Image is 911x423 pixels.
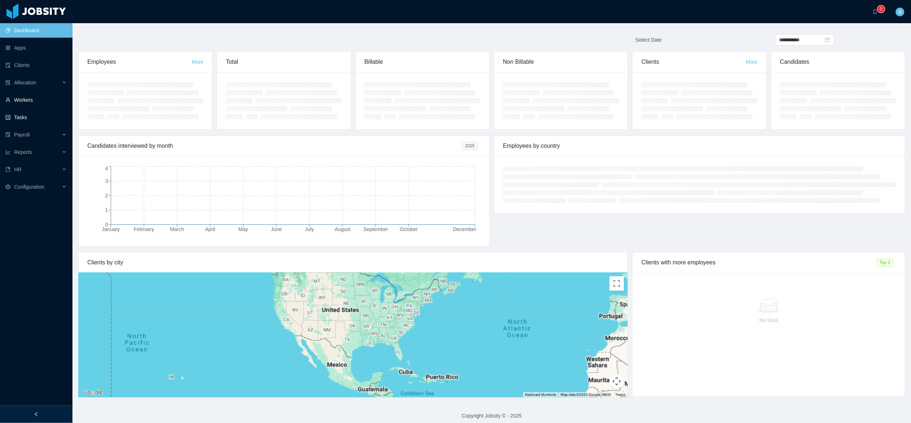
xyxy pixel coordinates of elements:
a: More [746,59,758,65]
i: icon: setting [5,184,11,189]
tspan: May [238,226,248,232]
div: Non Billable [503,52,619,72]
sup: 0 [878,5,885,13]
div: Total [226,52,342,72]
tspan: 4 [105,166,108,171]
a: icon: profileTasks [5,110,67,125]
tspan: April [205,226,215,232]
span: Reports [14,149,32,155]
tspan: 1 [105,207,108,213]
div: Employees [87,52,192,72]
span: Configuration [14,184,44,190]
tspan: February [134,226,154,232]
span: Allocation [14,80,36,85]
span: Top 3 [877,259,893,267]
tspan: 3 [105,178,108,184]
a: icon: userWorkers [5,93,67,107]
div: Candidates [780,52,896,72]
tspan: March [170,226,184,232]
div: Candidates interviewed by month [87,136,462,156]
tspan: December [453,226,477,232]
div: Clients with more employees [641,252,877,273]
i: icon: bell [873,9,878,14]
i: icon: book [5,167,11,172]
a: More [192,59,203,65]
i: icon: solution [5,80,11,85]
button: Map camera controls [610,374,624,389]
a: icon: appstoreApps [5,41,67,55]
tspan: September [363,226,388,232]
div: Billable [365,52,481,72]
div: Clients by city [87,252,619,273]
span: Payroll [14,132,30,138]
tspan: June [271,226,282,232]
tspan: July [305,226,314,232]
tspan: January [102,226,120,232]
p: No Data [647,316,890,324]
tspan: October [400,226,418,232]
span: Map data ©2025 Google, INEGI [561,393,611,397]
i: icon: calendar [825,37,830,42]
tspan: August [335,226,351,232]
img: Google [80,388,104,397]
span: Select Date [636,37,662,43]
tspan: 0 [105,222,108,227]
div: Employees by country [503,136,896,156]
span: 2025 [462,142,478,150]
a: icon: auditClients [5,58,67,72]
span: A [898,8,902,16]
a: Open this area in Google Maps (opens a new window) [80,388,104,397]
i: icon: file-protect [5,132,11,137]
div: Clients [641,52,746,72]
button: Toggle fullscreen view [610,276,624,291]
tspan: 2 [105,193,108,198]
a: Terms [615,393,625,397]
i: icon: line-chart [5,150,11,155]
button: Keyboard shortcuts [525,392,556,397]
span: HR [14,167,21,172]
a: icon: pie-chartDashboard [5,23,67,38]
